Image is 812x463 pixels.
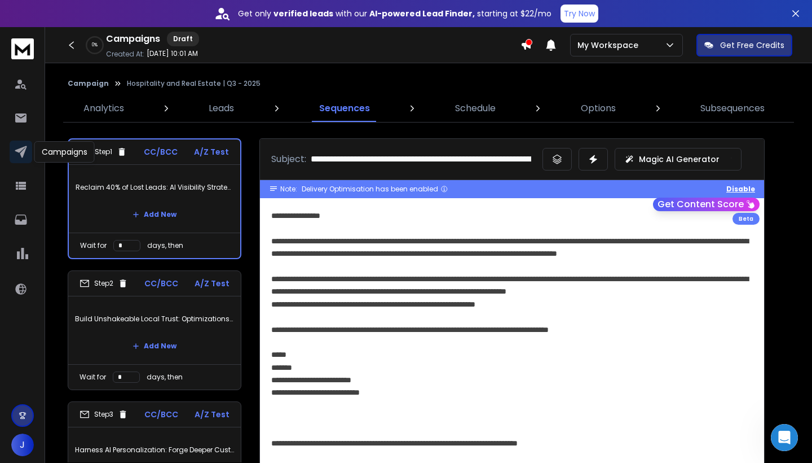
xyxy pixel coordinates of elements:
[280,185,297,194] span: Note:
[80,147,127,157] div: Step 1
[771,424,798,451] iframe: Intercom live chat
[11,434,34,456] button: J
[455,102,496,115] p: Schedule
[34,141,95,163] div: Campaigns
[615,148,742,171] button: Magic AI Generator
[694,95,771,122] a: Subsequences
[194,146,229,158] p: A/Z Test
[56,325,65,334] img: Profile image for Lakshita
[92,42,98,49] p: 0 %
[564,8,595,19] p: Try Now
[312,95,377,122] a: Sequences
[86,6,111,14] h1: [URL]
[202,95,241,122] a: Leads
[68,79,109,88] button: Campaign
[127,79,261,88] p: Hospitality and Real Estate | Q3 - 2025
[83,102,124,115] p: Analytics
[144,409,178,420] p: CC/BCC
[193,365,211,383] button: Send a message…
[273,8,333,19] strong: verified leads
[209,102,234,115] p: Leads
[319,102,370,115] p: Sequences
[123,335,186,357] button: Add New
[720,40,784,51] p: Get Free Credits
[561,5,598,23] button: Try Now
[195,278,230,289] p: A/Z Test
[80,373,106,382] p: Wait for
[700,102,765,115] p: Subsequences
[17,370,27,379] button: Emoji picker
[54,370,63,379] button: Upload attachment
[48,6,66,24] img: Profile image for Raj
[7,5,29,26] button: go back
[77,95,131,122] a: Analytics
[448,95,502,122] a: Schedule
[302,185,448,194] div: Delivery Optimisation has been enabled
[238,8,551,19] p: Get only with our starting at $22/mo
[123,203,186,226] button: Add New
[653,198,760,211] button: Get Content Score
[41,65,217,222] div: Hi, can you please look into the sequence steps of "Hospitality and Real Estate | Q3 - 2025" camp...
[195,409,230,420] p: A/Z Test
[147,49,198,58] p: [DATE] 10:01 AM
[574,95,623,122] a: Options
[68,138,241,259] li: Step1CC/BCCA/Z TestReclaim 40% of Lost Leads: AI Visibility Strategies for 2025 GrowthAdd NewWait...
[106,50,144,59] p: Created At:
[197,5,218,26] button: Home
[32,6,50,24] img: Profile image for Lakshita
[147,241,183,250] p: days, then
[50,72,208,216] div: Hi, can you please look into the sequence steps of "Hospitality and Real Estate | Q3 - 2025" camp...
[80,278,128,289] div: Step 2
[11,38,34,59] img: logo
[639,154,720,165] p: Magic AI Generator
[696,34,792,56] button: Get Free Credits
[581,102,616,115] p: Options
[64,6,82,24] img: Profile image for Rohan
[147,373,183,382] p: days, then
[68,270,241,390] li: Step2CC/BCCA/Z TestBuild Unshakeable Local Trust: Optimizations Driving Real ResultsAdd NewWait f...
[106,32,160,46] h1: Campaigns
[369,8,475,19] strong: AI-powered Lead Finder,
[271,152,306,166] p: Subject:
[732,213,760,225] div: Beta
[9,65,217,236] div: Jessica says…
[144,278,178,289] p: CC/BCC
[10,346,216,365] textarea: Message…
[95,14,161,25] p: Under 20 minutes
[75,303,234,335] p: Build Unshakeable Local Trust: Optimizations Driving Real Results
[80,409,128,420] div: Step 3
[144,146,178,158] p: CC/BCC
[70,325,79,334] img: Profile image for Rohan
[577,40,643,51] p: My Workspace
[80,241,107,250] p: Wait for
[726,185,755,194] button: Disable
[11,325,214,334] div: Waiting for a teammate
[76,172,233,203] p: Reclaim 40% of Lost Leads: AI Visibility Strategies for 2025 Growth
[167,32,199,46] div: Draft
[36,370,45,379] button: Gif picker
[63,325,72,334] img: Profile image for Raj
